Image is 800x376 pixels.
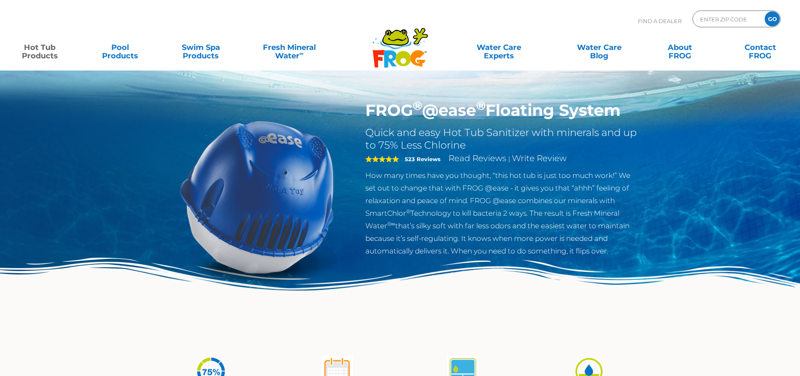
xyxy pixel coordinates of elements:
span: | [508,155,510,163]
h2: Quick and easy Hot Tub Sanitizer with minerals and up to 75% Less Chlorine [365,126,640,151]
a: ContactFROG [729,39,792,56]
input: GO [765,11,780,26]
a: Swim SpaProducts [170,39,232,56]
span: 5 [365,156,399,162]
img: hot-tub-product-atease-system.png [161,101,353,293]
a: Hot TubProducts [8,39,71,56]
a: Write Review [512,153,567,163]
sup: ® [413,98,422,113]
sup: ∞ [299,50,304,57]
h1: FROG @ease Floating System [365,101,640,120]
strong: 523 Reviews [405,156,441,162]
a: Water CareBlog [568,39,630,56]
a: PoolProducts [89,39,152,56]
img: Frog Products Logo [368,17,433,68]
a: Fresh MineralWater∞ [250,39,328,56]
sup: ® [476,98,485,113]
a: Read Reviews [449,153,506,163]
sup: ® [406,208,410,214]
p: Find A Dealer [638,10,682,31]
a: AboutFROG [648,39,711,56]
a: Water CareExperts [448,39,550,56]
p: How many times have you thought, “this hot tub is just too much work!” We set out to change that ... [365,169,640,257]
sup: ®∞ [387,221,395,227]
